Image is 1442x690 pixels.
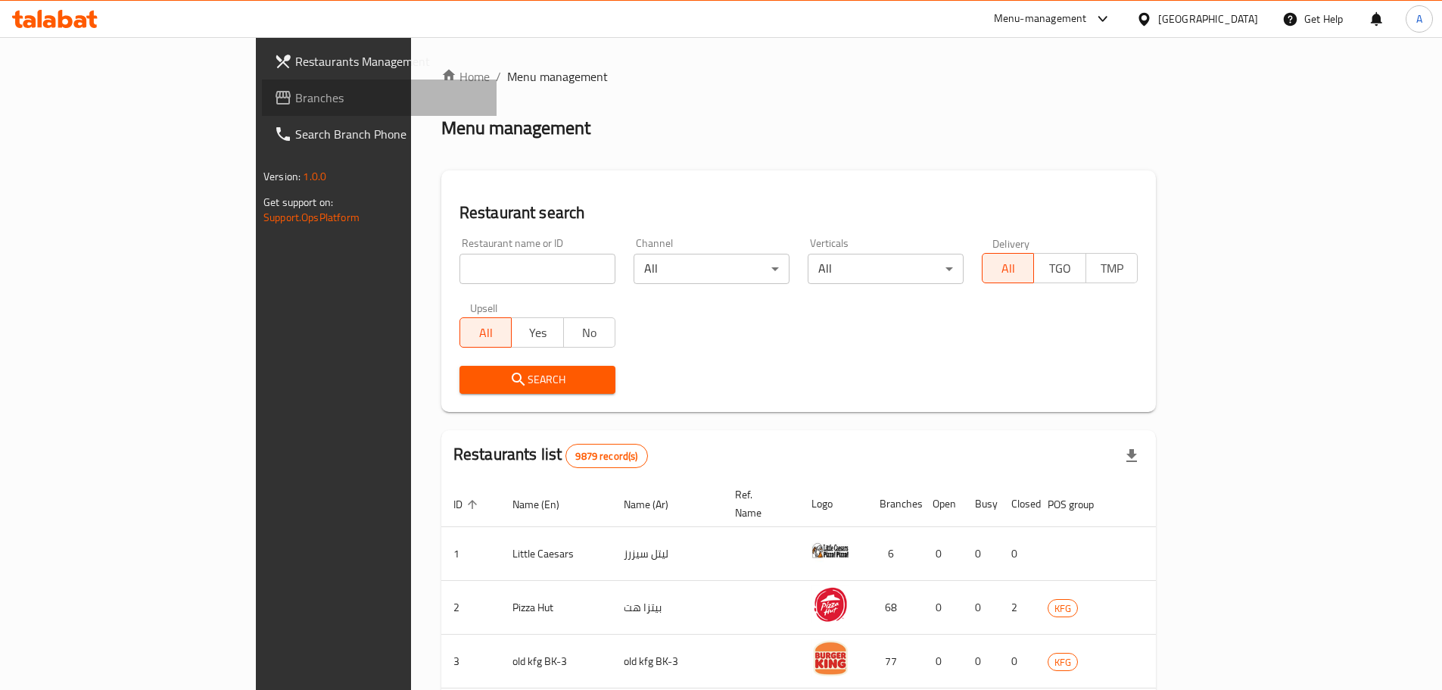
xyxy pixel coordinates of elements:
[920,581,963,635] td: 0
[992,238,1030,248] label: Delivery
[612,635,723,688] td: old kfg BK-3
[511,317,563,348] button: Yes
[566,449,646,464] span: 9879 record(s)
[500,581,612,635] td: Pizza Hut
[1158,11,1258,27] div: [GEOGRAPHIC_DATA]
[500,635,612,688] td: old kfg BK-3
[963,481,999,527] th: Busy
[735,485,781,522] span: Ref. Name
[799,481,867,527] th: Logo
[263,167,301,186] span: Version:
[811,585,849,623] img: Pizza Hut
[1113,438,1150,474] div: Export file
[963,635,999,688] td: 0
[496,67,501,86] li: /
[262,80,497,116] a: Branches
[1048,654,1077,671] span: KFG
[295,52,484,70] span: Restaurants Management
[867,527,920,581] td: 6
[563,317,615,348] button: No
[453,443,648,468] h2: Restaurants list
[500,527,612,581] td: Little Caesars
[982,253,1034,283] button: All
[453,495,482,514] span: ID
[459,366,615,394] button: Search
[867,581,920,635] td: 68
[466,322,506,344] span: All
[565,444,647,468] div: Total records count
[303,167,326,186] span: 1.0.0
[1040,258,1079,279] span: TGO
[920,635,963,688] td: 0
[459,317,512,348] button: All
[262,43,497,80] a: Restaurants Management
[512,495,579,514] span: Name (En)
[963,581,999,635] td: 0
[999,481,1036,527] th: Closed
[811,639,849,677] img: old kfg BK-3
[920,481,963,527] th: Open
[624,495,688,514] span: Name (Ar)
[1085,253,1138,283] button: TMP
[999,635,1036,688] td: 0
[808,254,964,284] div: All
[1416,11,1422,27] span: A
[459,201,1138,224] h2: Restaurant search
[867,635,920,688] td: 77
[612,581,723,635] td: بيتزا هت
[811,532,849,570] img: Little Caesars
[518,322,557,344] span: Yes
[472,370,603,389] span: Search
[441,67,1156,86] nav: breadcrumb
[920,527,963,581] td: 0
[263,192,333,212] span: Get support on:
[634,254,790,284] div: All
[1048,600,1077,617] span: KFG
[263,208,360,227] a: Support.OpsPlatform
[441,116,590,140] h2: Menu management
[570,322,609,344] span: No
[1092,258,1132,279] span: TMP
[1048,495,1113,514] span: POS group
[963,527,999,581] td: 0
[994,10,1087,28] div: Menu-management
[867,481,920,527] th: Branches
[999,581,1036,635] td: 2
[612,527,723,581] td: ليتل سيزرز
[999,527,1036,581] td: 0
[507,67,608,86] span: Menu management
[1033,253,1085,283] button: TGO
[470,302,498,313] label: Upsell
[295,89,484,107] span: Branches
[262,116,497,152] a: Search Branch Phone
[989,258,1028,279] span: All
[459,254,615,284] input: Search for restaurant name or ID..
[295,125,484,143] span: Search Branch Phone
